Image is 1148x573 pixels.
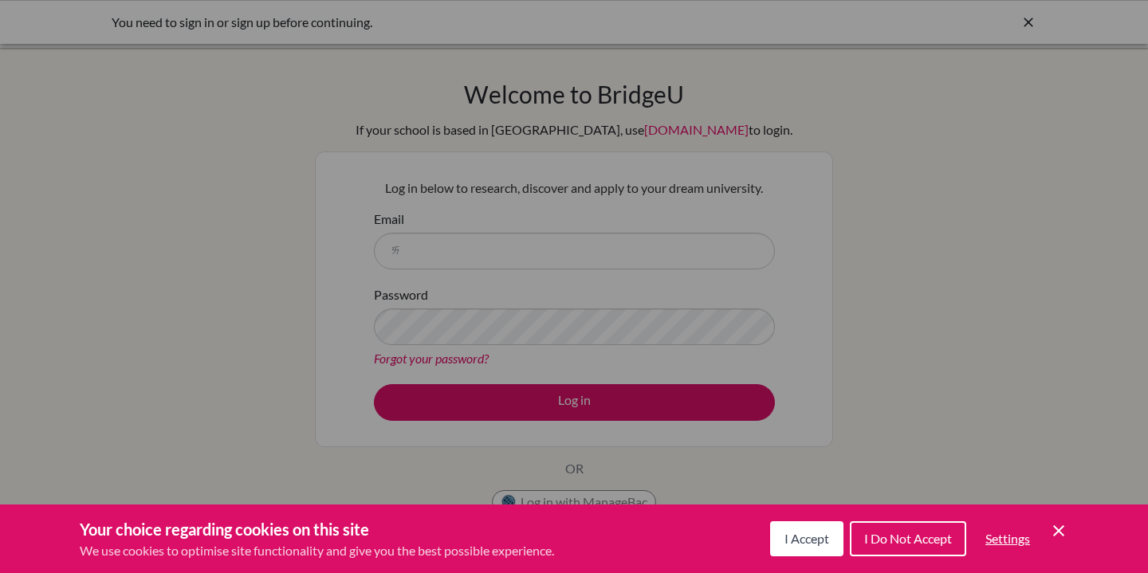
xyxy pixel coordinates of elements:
[864,531,952,546] span: I Do Not Accept
[770,521,843,556] button: I Accept
[80,517,554,541] h3: Your choice regarding cookies on this site
[1049,521,1068,540] button: Save and close
[80,541,554,560] p: We use cookies to optimise site functionality and give you the best possible experience.
[784,531,829,546] span: I Accept
[985,531,1030,546] span: Settings
[850,521,966,556] button: I Do Not Accept
[973,523,1043,555] button: Settings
